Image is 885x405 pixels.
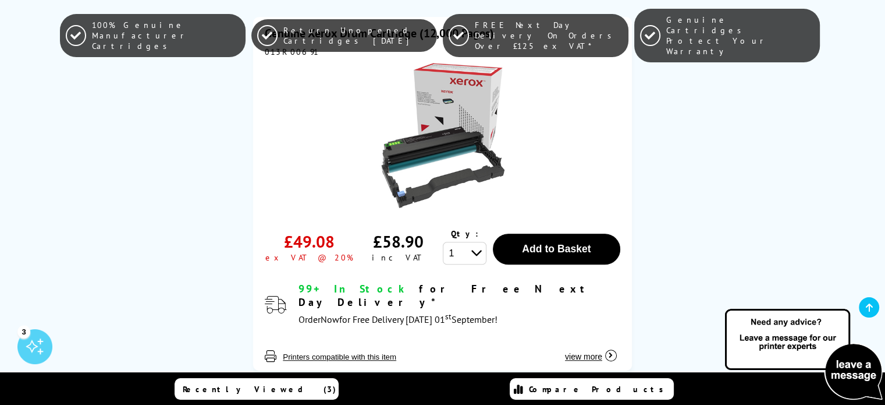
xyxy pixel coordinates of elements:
span: Compare Products [529,384,670,395]
div: 3 [17,325,30,338]
span: view more [565,352,602,361]
div: £58.90 [373,231,424,252]
sup: st [445,311,452,322]
img: Open Live Chat window [722,307,885,403]
span: Return Unopened Cartridges [DATE] [283,25,431,46]
div: ex VAT @ 20% [265,252,353,263]
a: Compare Products [510,378,674,400]
span: Qty: [451,228,478,239]
span: Genuine Cartridges Protect Your Warranty [666,15,813,57]
span: 100% Genuine Manufacturer Cartridges [92,20,239,51]
button: view more [561,340,620,362]
button: Add to Basket [493,234,620,265]
span: Order for Free Delivery [DATE] 01 September! [298,314,497,325]
button: Printers compatible with this item [279,352,400,362]
span: Now [321,314,339,325]
div: inc VAT [372,252,425,263]
span: Add to Basket [522,243,591,255]
div: £49.08 [284,231,335,252]
span: FREE Next Day Delivery On Orders Over £125 ex VAT* [475,20,622,51]
a: Recently Viewed (3) [175,378,339,400]
span: Recently Viewed (3) [183,384,336,395]
span: 99+ In Stock [298,282,409,295]
div: modal_delivery [298,282,620,328]
span: for Free Next Day Delivery* [298,282,592,309]
img: Xerox Drum Cartridge (12,000 Pages) [370,63,516,209]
